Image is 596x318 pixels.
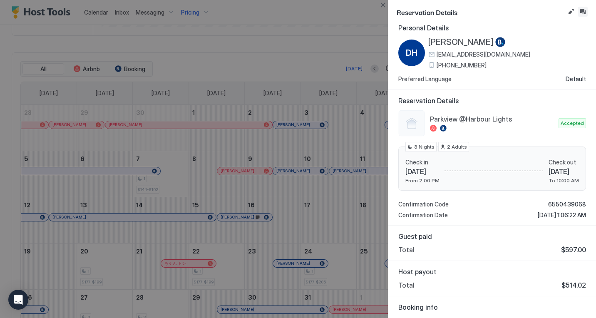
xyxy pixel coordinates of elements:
button: Inbox [578,7,588,17]
span: Booking info [398,303,586,311]
span: 6550439068 [548,201,586,208]
span: Parkview @Harbour Lights [430,115,555,123]
span: Default [566,75,586,83]
span: [EMAIL_ADDRESS][DOMAIN_NAME] [437,51,530,58]
span: Confirmation Code [398,201,449,208]
span: Preferred Language [398,75,452,83]
span: From 2:00 PM [405,177,440,184]
span: Guest paid [398,232,586,241]
span: Personal Details [398,24,586,32]
span: Host payout [398,268,586,276]
span: [PHONE_NUMBER] [437,62,487,69]
span: Reservation Details [397,7,564,17]
span: To 10:00 AM [549,177,579,184]
span: Check out [549,159,579,166]
span: $597.00 [561,246,586,254]
span: $514.02 [561,281,586,289]
span: Reservation Details [398,97,586,105]
span: Total [398,246,415,254]
span: Confirmation Date [398,211,448,219]
span: Total [398,281,415,289]
div: Open Intercom Messenger [8,290,28,310]
span: 2 Adults [447,143,467,151]
span: DH [406,47,417,59]
button: Edit reservation [566,7,576,17]
span: [PERSON_NAME] [428,37,494,47]
span: Accepted [561,119,584,127]
span: [DATE] 1:06:22 AM [538,211,586,219]
span: [DATE] [549,167,579,176]
span: Check in [405,159,440,166]
span: [DATE] [405,167,440,176]
span: 3 Nights [414,143,435,151]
